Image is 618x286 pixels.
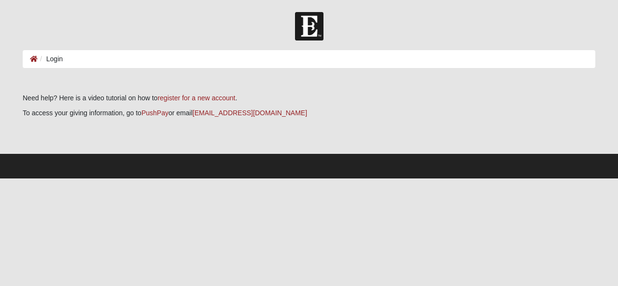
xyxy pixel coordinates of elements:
p: Need help? Here is a video tutorial on how to . [23,93,595,103]
li: Login [38,54,63,64]
a: [EMAIL_ADDRESS][DOMAIN_NAME] [193,109,307,117]
a: PushPay [141,109,169,117]
img: Church of Eleven22 Logo [295,12,323,41]
a: register for a new account [157,94,235,102]
p: To access your giving information, go to or email [23,108,595,118]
